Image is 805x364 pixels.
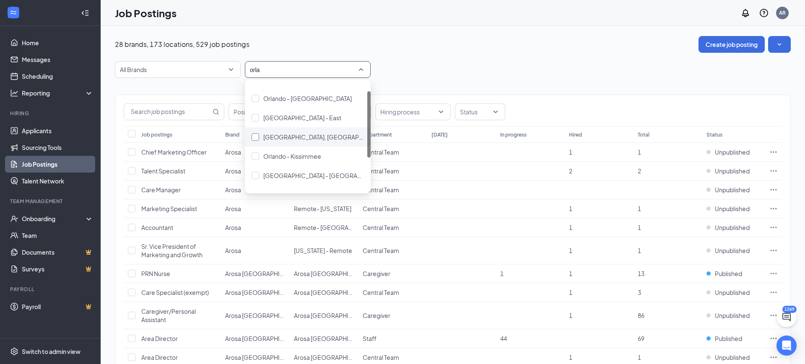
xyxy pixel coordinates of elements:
[225,148,241,156] span: Arosa
[775,40,784,49] svg: SmallChevronDown
[225,354,303,361] span: Arosa [GEOGRAPHIC_DATA]
[10,347,18,356] svg: Settings
[638,289,641,296] span: 3
[363,131,392,138] div: Department
[294,247,352,254] span: [US_STATE] - Remote
[141,131,172,138] div: Job postings
[221,302,290,329] td: Arosa Atlanta
[225,167,241,175] span: Arosa
[22,139,93,156] a: Sourcing Tools
[10,89,18,97] svg: Analysis
[702,126,765,143] th: Status
[294,270,372,277] span: Arosa [GEOGRAPHIC_DATA]
[358,181,427,199] td: Central Team
[22,51,93,68] a: Messages
[500,335,507,342] span: 44
[363,205,399,212] span: Central Team
[263,114,341,121] span: [GEOGRAPHIC_DATA] - East
[638,335,644,342] span: 69
[363,289,399,296] span: Central Team
[358,143,427,162] td: Central Team
[769,288,778,297] svg: Ellipses
[363,186,399,194] span: Central Team
[715,148,750,156] span: Unpublished
[221,218,290,237] td: Arosa
[769,223,778,232] svg: Ellipses
[141,186,181,194] span: Care Manager
[141,148,207,156] span: Chief Marketing Officer
[225,289,303,296] span: Arosa [GEOGRAPHIC_DATA]
[715,311,750,320] span: Unpublished
[10,214,18,223] svg: UserCheck
[769,269,778,278] svg: Ellipses
[638,167,641,175] span: 2
[294,224,382,231] span: Remote- [GEOGRAPHIC_DATA]
[638,354,641,361] span: 1
[569,312,572,319] span: 1
[782,312,792,322] svg: ChatActive
[638,224,641,231] span: 1
[221,181,290,199] td: Arosa
[245,108,371,127] div: Orlando - East
[569,148,572,156] span: 1
[225,131,239,138] div: Brand
[363,354,399,361] span: Central Team
[569,167,572,175] span: 2
[22,214,86,223] div: Onboarding
[115,40,249,49] p: 28 brands, 173 locations, 529 job postings
[22,122,93,139] a: Applicants
[358,199,427,218] td: Central Team
[569,247,572,254] span: 1
[740,8,750,18] svg: Notifications
[10,198,92,205] div: Team Management
[699,36,765,53] button: Create job posting
[221,283,290,302] td: Arosa Atlanta
[120,65,147,74] p: All Brands
[294,335,372,342] span: Arosa [GEOGRAPHIC_DATA]
[569,289,572,296] span: 1
[715,288,750,297] span: Unpublished
[363,247,399,254] span: Central Team
[358,302,427,329] td: Caregiver
[124,104,211,120] input: Search job postings
[22,156,93,173] a: Job Postings
[294,354,372,361] span: Arosa [GEOGRAPHIC_DATA]
[759,8,769,18] svg: QuestionInfo
[638,148,641,156] span: 1
[358,162,427,181] td: Central Team
[225,186,241,194] span: Arosa
[569,354,572,361] span: 1
[769,204,778,213] svg: Ellipses
[81,9,89,17] svg: Collapse
[263,95,352,102] span: Orlando - [GEOGRAPHIC_DATA]
[225,247,241,254] span: Arosa
[22,347,80,356] div: Switch to admin view
[22,261,93,277] a: SurveysCrown
[263,152,321,160] span: Orlando - Kissimmee
[776,336,797,356] div: Open Intercom Messenger
[290,302,358,329] td: Arosa Atlanta
[22,173,93,189] a: Talent Network
[290,283,358,302] td: Arosa Atlanta
[10,110,92,117] div: Hiring
[363,224,399,231] span: Central Team
[9,8,18,17] svg: WorkstreamLogo
[294,312,372,319] span: Arosa [GEOGRAPHIC_DATA]
[496,126,565,143] th: In progress
[294,289,372,296] span: Arosa [GEOGRAPHIC_DATA]
[290,199,358,218] td: Remote- South Carolina
[363,148,399,156] span: Central Team
[141,243,203,258] span: Sr. Vice President of Marketing and Growth
[141,354,178,361] span: Area Director
[221,143,290,162] td: Arosa
[22,34,93,51] a: Home
[638,312,644,319] span: 86
[715,353,750,361] span: Unpublished
[769,334,778,343] svg: Ellipses
[225,270,303,277] span: Arosa [GEOGRAPHIC_DATA]
[245,185,371,204] div: Orlando - Orange/Seminole County
[715,246,750,255] span: Unpublished
[141,289,209,296] span: Care Specialist (exempt)
[141,270,170,277] span: PRN Nurse
[141,167,185,175] span: Talent Specialist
